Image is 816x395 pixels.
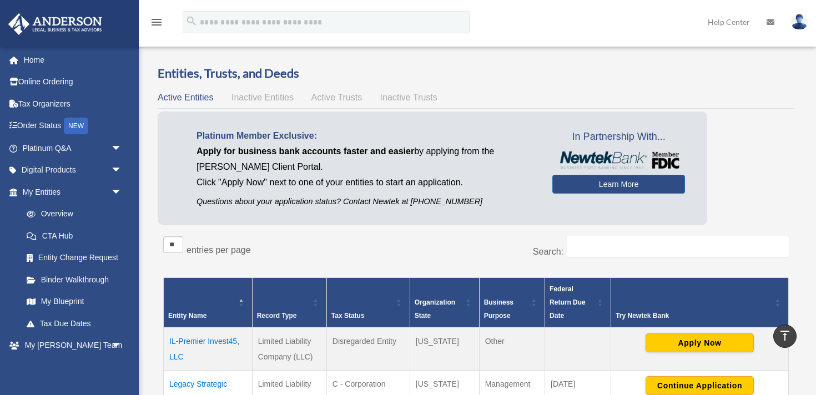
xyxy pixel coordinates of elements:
a: Home [8,49,139,71]
span: Entity Name [168,312,206,320]
a: Learn More [552,175,685,194]
a: My Entitiesarrow_drop_down [8,181,133,203]
span: Organization State [415,298,455,320]
button: Continue Application [646,376,754,395]
div: NEW [64,118,88,134]
a: My Blueprint [16,291,133,313]
p: Questions about your application status? Contact Newtek at [PHONE_NUMBER] [197,195,536,209]
td: IL-Premier Invest45, LLC [164,327,253,371]
a: My Documentsarrow_drop_down [8,356,139,378]
a: Tax Due Dates [16,312,133,335]
a: vertical_align_top [773,325,797,348]
p: Platinum Member Exclusive: [197,128,536,144]
td: [US_STATE] [410,327,479,371]
i: menu [150,16,163,29]
h3: Entities, Trusts, and Deeds [158,65,794,82]
a: menu [150,19,163,29]
span: Active Trusts [311,93,362,102]
span: arrow_drop_down [111,335,133,357]
span: arrow_drop_down [111,181,133,204]
a: Platinum Q&Aarrow_drop_down [8,137,139,159]
th: Tax Status: Activate to sort [326,277,410,327]
span: arrow_drop_down [111,159,133,182]
button: Apply Now [646,333,754,352]
th: Organization State: Activate to sort [410,277,479,327]
span: arrow_drop_down [111,356,133,379]
img: NewtekBankLogoSM.png [558,151,679,169]
span: Apply for business bank accounts faster and easier [197,146,414,156]
p: Click "Apply Now" next to one of your entities to start an application. [197,175,536,190]
div: Try Newtek Bank [616,309,772,322]
span: Tax Status [331,312,365,320]
span: Inactive Trusts [380,93,437,102]
img: User Pic [791,14,808,30]
span: Federal Return Due Date [550,285,586,320]
a: Digital Productsarrow_drop_down [8,159,139,181]
th: Federal Return Due Date: Activate to sort [545,277,611,327]
a: My [PERSON_NAME] Teamarrow_drop_down [8,335,139,357]
th: Try Newtek Bank : Activate to sort [611,277,789,327]
span: Business Purpose [484,298,513,320]
span: arrow_drop_down [111,137,133,160]
td: Disregarded Entity [326,327,410,371]
td: Other [479,327,545,371]
label: entries per page [187,245,251,255]
a: Overview [16,203,128,225]
a: Tax Organizers [8,93,139,115]
td: Limited Liability Company (LLC) [252,327,326,371]
th: Record Type: Activate to sort [252,277,326,327]
span: Active Entities [158,93,213,102]
label: Search: [533,247,563,256]
p: by applying from the [PERSON_NAME] Client Portal. [197,144,536,175]
span: Inactive Entities [231,93,294,102]
i: search [185,15,198,27]
a: Online Ordering [8,71,139,93]
a: Order StatusNEW [8,115,139,138]
a: Binder Walkthrough [16,269,133,291]
i: vertical_align_top [778,329,792,342]
span: In Partnership With... [552,128,685,146]
span: Record Type [257,312,297,320]
th: Entity Name: Activate to invert sorting [164,277,253,327]
a: CTA Hub [16,225,133,247]
a: Entity Change Request [16,247,133,269]
th: Business Purpose: Activate to sort [479,277,545,327]
img: Anderson Advisors Platinum Portal [5,13,105,35]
